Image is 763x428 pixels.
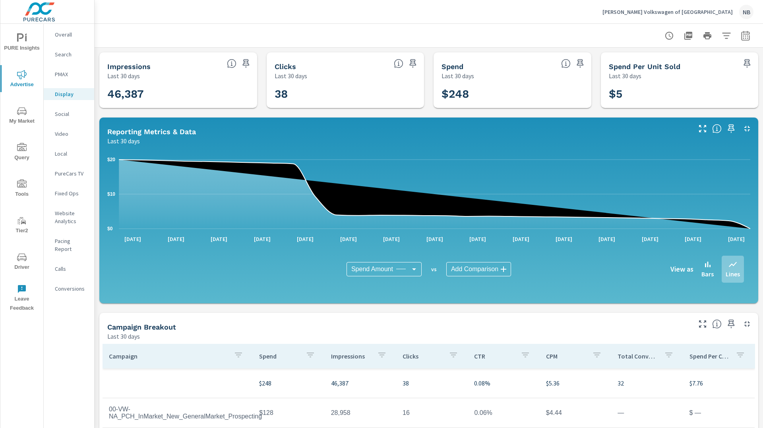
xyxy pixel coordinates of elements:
td: 16 [396,403,468,423]
div: NB [739,5,753,19]
p: Spend [259,352,299,360]
p: Last 30 days [107,136,140,146]
h5: Reporting Metrics & Data [107,127,196,136]
p: CTR [474,352,514,360]
p: Bars [701,269,714,279]
td: $128 [253,403,324,423]
h6: View as [670,265,693,273]
td: — [611,403,683,423]
div: Social [44,108,94,120]
button: Apply Filters [718,28,734,44]
span: Driver [3,253,41,272]
p: Local [55,150,88,158]
span: Tier2 [3,216,41,235]
div: Fixed Ops [44,187,94,199]
p: Social [55,110,88,118]
div: Overall [44,29,94,40]
p: Website Analytics [55,209,88,225]
p: [DATE] [335,235,362,243]
button: Make Fullscreen [696,122,709,135]
div: Website Analytics [44,207,94,227]
p: PMAX [55,70,88,78]
p: $5.36 [546,378,605,388]
text: $10 [107,191,115,197]
button: Make Fullscreen [696,318,709,330]
span: Save this to your personalized report [725,318,738,330]
div: Calls [44,263,94,275]
span: The number of times an ad was shown on your behalf. [227,59,236,68]
span: Leave Feedback [3,284,41,313]
button: "Export Report to PDF" [680,28,696,44]
p: 32 [618,378,676,388]
span: Save this to your personalized report [574,57,587,70]
span: Save this to your personalized report [741,57,753,70]
p: Video [55,130,88,138]
h5: Campaign Breakout [107,323,176,331]
p: [DATE] [205,235,233,243]
h5: Impressions [107,62,151,71]
p: Campaign [109,352,227,360]
text: $0 [107,226,113,231]
p: Last 30 days [442,71,474,81]
span: My Market [3,106,41,126]
p: Fixed Ops [55,189,88,197]
td: 00-VW-NA_PCH_InMarket_New_GeneralMarket_Prospecting [103,399,253,426]
p: [DATE] [722,235,750,243]
button: Minimize Widget [741,318,753,330]
h3: $248 [442,87,583,101]
span: Query [3,143,41,162]
p: $248 [259,378,318,388]
h3: 46,387 [107,87,249,101]
p: [PERSON_NAME] Volkswagen of [GEOGRAPHIC_DATA] [602,8,733,15]
p: [DATE] [248,235,276,243]
td: $4.44 [540,403,611,423]
h5: Clicks [275,62,296,71]
div: Search [44,48,94,60]
span: PURE Insights [3,33,41,53]
span: Advertise [3,70,41,89]
p: Clicks [403,352,442,360]
button: Minimize Widget [741,122,753,135]
p: Pacing Report [55,237,88,253]
p: Total Conversions [618,352,657,360]
p: [DATE] [378,235,405,243]
p: Lines [726,269,740,279]
span: Save this to your personalized report [725,122,738,135]
p: Last 30 days [107,71,140,81]
p: Spend Per Conversion [689,352,729,360]
p: PureCars TV [55,170,88,177]
p: [DATE] [421,235,449,243]
div: Pacing Report [44,235,94,255]
h5: Spend Per Unit Sold [609,62,680,71]
p: [DATE] [119,235,147,243]
h3: $5 [609,87,751,101]
p: CPM [546,352,586,360]
p: [DATE] [679,235,707,243]
p: [DATE] [593,235,621,243]
h5: Spend [442,62,463,71]
span: Save this to your personalized report [240,57,252,70]
span: The number of times an ad was clicked by a consumer. [394,59,403,68]
p: Search [55,50,88,58]
p: Display [55,90,88,98]
p: Calls [55,265,88,273]
span: Tools [3,179,41,199]
p: vs [422,266,446,273]
p: Impressions [331,352,371,360]
p: [DATE] [507,235,535,243]
text: $20 [107,157,115,162]
span: This is a summary of Display performance results by campaign. Each column can be sorted. [712,319,722,329]
span: Spend Amount [351,265,393,273]
p: Last 30 days [107,332,140,341]
p: 0.08% [474,378,533,388]
span: Save this to your personalized report [407,57,419,70]
span: Add Comparison [451,265,498,273]
span: Understand Display data over time and see how metrics compare to each other. [712,124,722,133]
p: [DATE] [291,235,319,243]
div: Video [44,128,94,140]
td: $ — [683,403,755,423]
div: PureCars TV [44,168,94,179]
p: [DATE] [550,235,578,243]
button: Print Report [699,28,715,44]
h3: 38 [275,87,416,101]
